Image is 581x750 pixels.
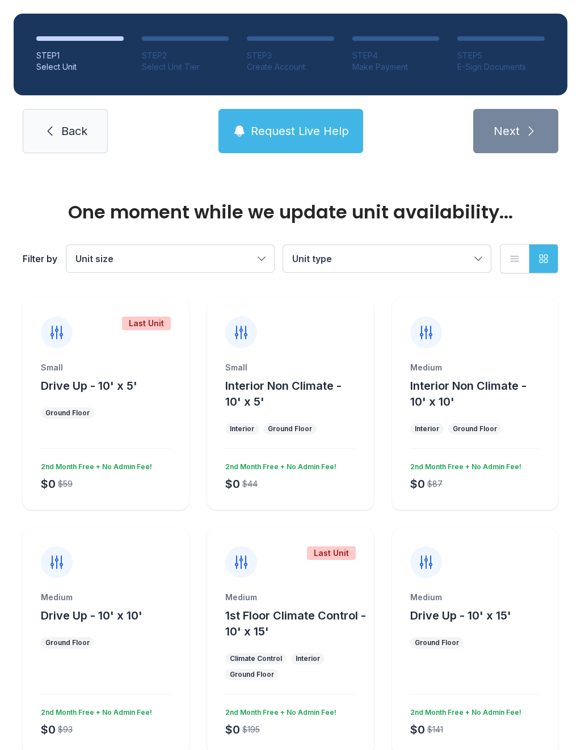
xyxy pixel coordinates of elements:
[36,61,124,73] div: Select Unit
[225,362,355,373] div: Small
[457,50,545,61] div: STEP 5
[410,608,511,623] button: Drive Up - 10' x 15'
[45,638,90,647] div: Ground Floor
[230,654,282,663] div: Climate Control
[41,609,142,622] span: Drive Up - 10' x 10'
[45,408,90,418] div: Ground Floor
[268,424,312,433] div: Ground Floor
[457,61,545,73] div: E-Sign Documents
[292,253,332,264] span: Unit type
[242,724,260,735] div: $195
[66,245,274,272] button: Unit size
[61,123,87,139] span: Back
[230,670,274,679] div: Ground Floor
[41,722,56,738] div: $0
[225,476,240,492] div: $0
[415,638,459,647] div: Ground Floor
[427,478,443,490] div: $87
[242,478,258,490] div: $44
[58,478,73,490] div: $59
[41,379,137,393] span: Drive Up - 10' x 5'
[41,476,56,492] div: $0
[247,50,334,61] div: STEP 3
[453,424,497,433] div: Ground Floor
[296,654,320,663] div: Interior
[23,203,558,221] div: One moment while we update unit availability...
[225,379,342,408] span: Interior Non Climate - 10' x 5'
[75,253,113,264] span: Unit size
[221,703,336,717] div: 2nd Month Free + No Admin Fee!
[41,592,171,603] div: Medium
[352,61,440,73] div: Make Payment
[427,724,443,735] div: $141
[225,608,369,639] button: 1st Floor Climate Control - 10' x 15'
[36,703,152,717] div: 2nd Month Free + No Admin Fee!
[307,546,356,560] div: Last Unit
[494,123,520,139] span: Next
[410,362,540,373] div: Medium
[36,458,152,471] div: 2nd Month Free + No Admin Fee!
[410,722,425,738] div: $0
[410,476,425,492] div: $0
[410,609,511,622] span: Drive Up - 10' x 15'
[247,61,334,73] div: Create Account
[142,61,229,73] div: Select Unit Tier
[36,50,124,61] div: STEP 1
[225,609,366,638] span: 1st Floor Climate Control - 10' x 15'
[225,378,369,410] button: Interior Non Climate - 10' x 5'
[142,50,229,61] div: STEP 2
[230,424,254,433] div: Interior
[225,592,355,603] div: Medium
[41,608,142,623] button: Drive Up - 10' x 10'
[122,317,171,330] div: Last Unit
[410,379,527,408] span: Interior Non Climate - 10' x 10'
[225,722,240,738] div: $0
[283,245,491,272] button: Unit type
[41,362,171,373] div: Small
[251,123,349,139] span: Request Live Help
[23,252,57,266] div: Filter by
[352,50,440,61] div: STEP 4
[406,458,521,471] div: 2nd Month Free + No Admin Fee!
[406,703,521,717] div: 2nd Month Free + No Admin Fee!
[41,378,137,394] button: Drive Up - 10' x 5'
[410,592,540,603] div: Medium
[221,458,336,471] div: 2nd Month Free + No Admin Fee!
[410,378,554,410] button: Interior Non Climate - 10' x 10'
[415,424,439,433] div: Interior
[58,724,73,735] div: $93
